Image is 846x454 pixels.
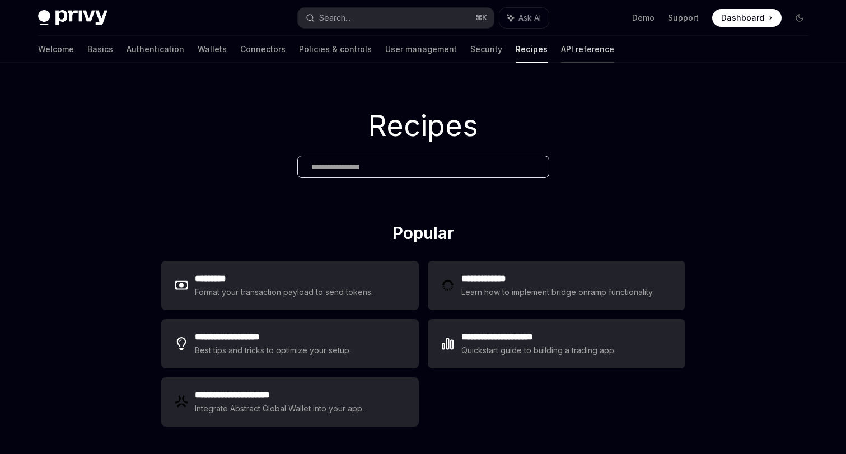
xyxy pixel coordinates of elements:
[299,36,372,63] a: Policies & controls
[668,12,699,24] a: Support
[127,36,184,63] a: Authentication
[518,12,541,24] span: Ask AI
[195,402,365,415] div: Integrate Abstract Global Wallet into your app.
[298,8,494,28] button: Search...⌘K
[161,261,419,310] a: **** ****Format your transaction payload to send tokens.
[240,36,286,63] a: Connectors
[461,285,657,299] div: Learn how to implement bridge onramp functionality.
[516,36,548,63] a: Recipes
[195,285,373,299] div: Format your transaction payload to send tokens.
[198,36,227,63] a: Wallets
[470,36,502,63] a: Security
[319,11,350,25] div: Search...
[561,36,614,63] a: API reference
[385,36,457,63] a: User management
[461,344,616,357] div: Quickstart guide to building a trading app.
[38,36,74,63] a: Welcome
[38,10,107,26] img: dark logo
[499,8,549,28] button: Ask AI
[712,9,782,27] a: Dashboard
[161,223,685,247] h2: Popular
[87,36,113,63] a: Basics
[791,9,808,27] button: Toggle dark mode
[475,13,487,22] span: ⌘ K
[428,261,685,310] a: **** **** ***Learn how to implement bridge onramp functionality.
[721,12,764,24] span: Dashboard
[195,344,353,357] div: Best tips and tricks to optimize your setup.
[632,12,655,24] a: Demo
